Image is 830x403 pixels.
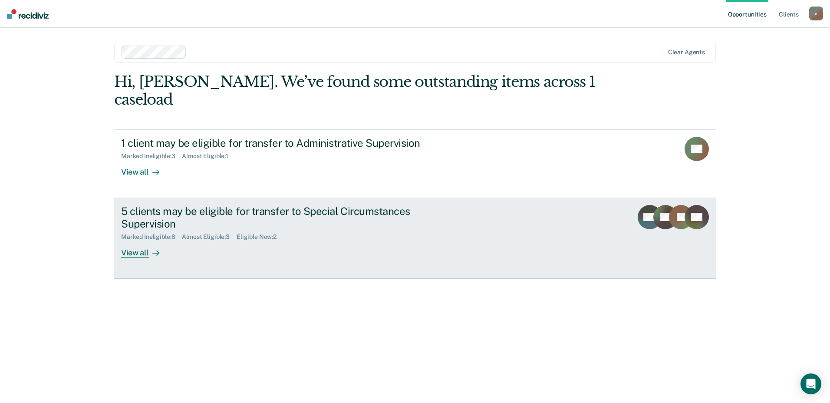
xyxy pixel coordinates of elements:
div: Marked Ineligible : 8 [121,233,182,241]
div: Almost Eligible : 1 [182,152,235,160]
div: Marked Ineligible : 3 [121,152,182,160]
div: Almost Eligible : 3 [182,233,237,241]
button: e [809,7,823,20]
div: 5 clients may be eligible for transfer to Special Circumstances Supervision [121,205,426,230]
div: View all [121,160,170,177]
a: 5 clients may be eligible for transfer to Special Circumstances SupervisionMarked Ineligible:8Alm... [114,198,716,279]
div: Hi, [PERSON_NAME]. We’ve found some outstanding items across 1 caseload [114,73,596,109]
div: Open Intercom Messenger [800,373,821,394]
div: 1 client may be eligible for transfer to Administrative Supervision [121,137,426,149]
div: View all [121,241,170,258]
div: Eligible Now : 2 [237,233,283,241]
div: Clear agents [668,49,705,56]
img: Recidiviz [7,9,49,19]
a: 1 client may be eligible for transfer to Administrative SupervisionMarked Ineligible:3Almost Elig... [114,129,716,198]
